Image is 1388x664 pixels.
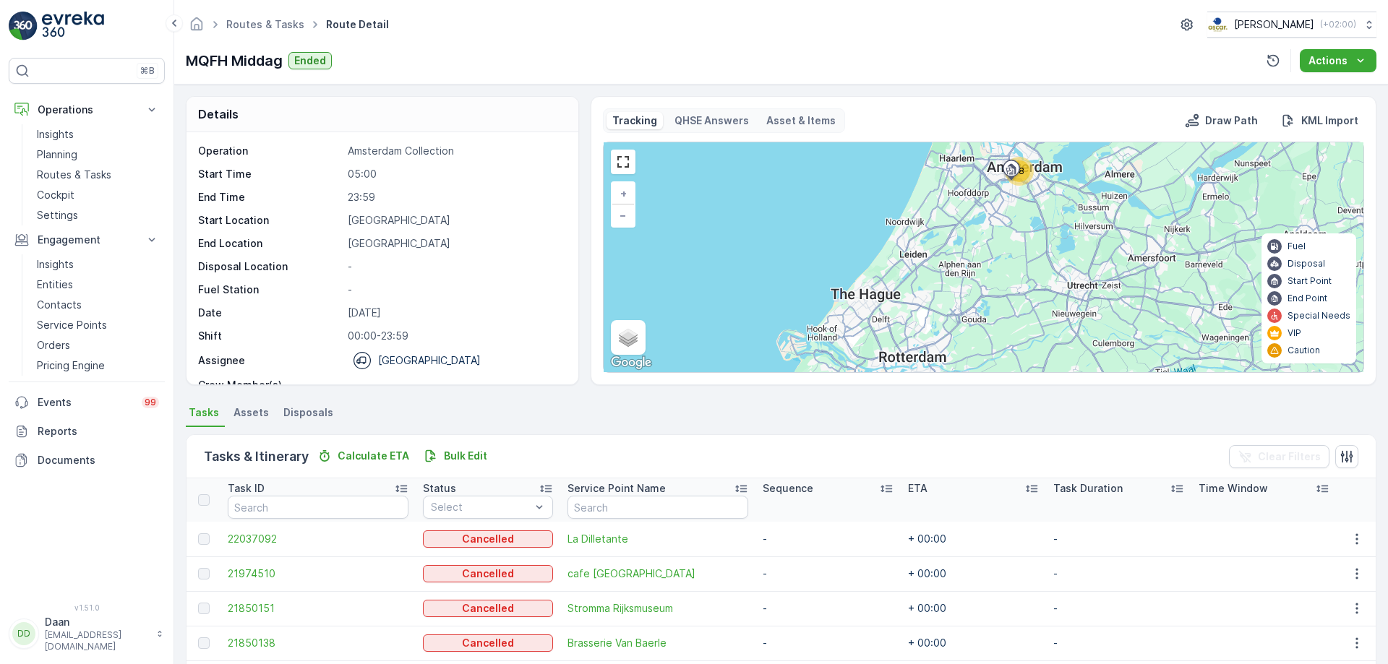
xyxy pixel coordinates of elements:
p: Asset & Items [766,113,836,128]
p: Time Window [1199,481,1268,496]
a: Pricing Engine [31,355,165,376]
p: Settings [37,208,78,223]
button: Draw Path [1179,112,1264,129]
a: Events99 [9,388,165,417]
p: [GEOGRAPHIC_DATA] [348,236,563,251]
p: QHSE Answers [674,113,749,128]
img: basis-logo_rgb2x.png [1207,17,1228,33]
p: [EMAIL_ADDRESS][DOMAIN_NAME] [45,629,149,652]
button: Ended [288,52,332,69]
p: Tasks & Itinerary [204,447,309,467]
button: Bulk Edit [418,447,493,465]
p: Pricing Engine [37,358,105,373]
a: View Fullscreen [612,151,634,173]
p: KML Import [1301,113,1358,128]
img: logo [9,12,38,40]
td: - [1046,626,1191,660]
p: Disposal Location [198,259,342,274]
a: Settings [31,205,165,225]
a: Zoom Out [612,204,634,226]
p: Operation [198,144,342,158]
a: Cockpit [31,185,165,205]
td: - [755,626,901,660]
p: VIP [1288,327,1301,339]
p: Caution [1288,345,1320,356]
td: - [1046,556,1191,591]
td: - [1046,522,1191,556]
a: Reports [9,417,165,446]
input: Search [228,496,408,519]
a: Brasserie Van Baerle [567,636,747,650]
p: Insights [37,127,74,142]
p: ETA [908,481,928,496]
a: Service Points [31,315,165,335]
p: Cancelled [462,532,514,546]
div: Toggle Row Selected [198,637,210,649]
span: v 1.51.0 [9,603,165,612]
a: Planning [31,145,165,165]
p: 99 [145,397,156,408]
p: Cancelled [462,566,514,581]
p: Entities [37,277,73,292]
p: Assignee [198,353,245,368]
p: Shift [198,329,342,343]
button: Actions [1300,49,1376,72]
p: Planning [37,147,77,162]
p: End Location [198,236,342,251]
p: Cancelled [462,601,514,616]
button: Clear Filters [1229,445,1329,468]
p: Details [198,105,239,123]
p: Crew Member(s) [198,378,342,392]
p: Operations [38,103,136,117]
p: Task Duration [1053,481,1123,496]
button: Cancelled [423,634,554,652]
td: + 00:00 [901,591,1046,626]
p: Documents [38,453,159,467]
p: 23:59 [348,190,563,204]
a: 21850151 [228,601,408,616]
td: + 00:00 [901,556,1046,591]
p: Start Location [198,213,342,228]
p: Service Points [37,318,107,332]
span: 22037092 [228,532,408,546]
p: Cockpit [37,188,74,202]
p: Fuel Station [198,283,342,297]
a: Documents [9,446,165,475]
td: + 00:00 [901,626,1046,660]
input: Search [567,496,747,519]
p: Insights [37,257,74,272]
p: Draw Path [1205,113,1258,128]
span: Tasks [189,405,219,420]
span: Route Detail [323,17,392,32]
td: - [755,556,901,591]
td: - [755,591,901,626]
a: Homepage [189,22,205,34]
p: - [348,283,563,297]
button: Cancelled [423,600,554,617]
div: Toggle Row Selected [198,603,210,614]
p: Service Point Name [567,481,666,496]
p: Ended [294,53,326,68]
a: Stromma Rijksmuseum [567,601,747,616]
a: Layers [612,322,644,353]
p: - [348,378,563,392]
p: Routes & Tasks [37,168,111,182]
p: [DATE] [348,306,563,320]
div: Toggle Row Selected [198,568,210,579]
a: Orders [31,335,165,355]
p: Start Point [1288,275,1332,287]
a: La Dilletante [567,532,747,546]
a: Zoom In [612,183,634,204]
p: [GEOGRAPHIC_DATA] [378,353,481,368]
p: Cancelled [462,636,514,650]
p: ⌘B [140,65,155,77]
p: End Time [198,190,342,204]
p: Calculate ETA [338,449,409,463]
p: End Point [1288,293,1327,304]
a: 21974510 [228,566,408,581]
p: Special Needs [1288,310,1350,322]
